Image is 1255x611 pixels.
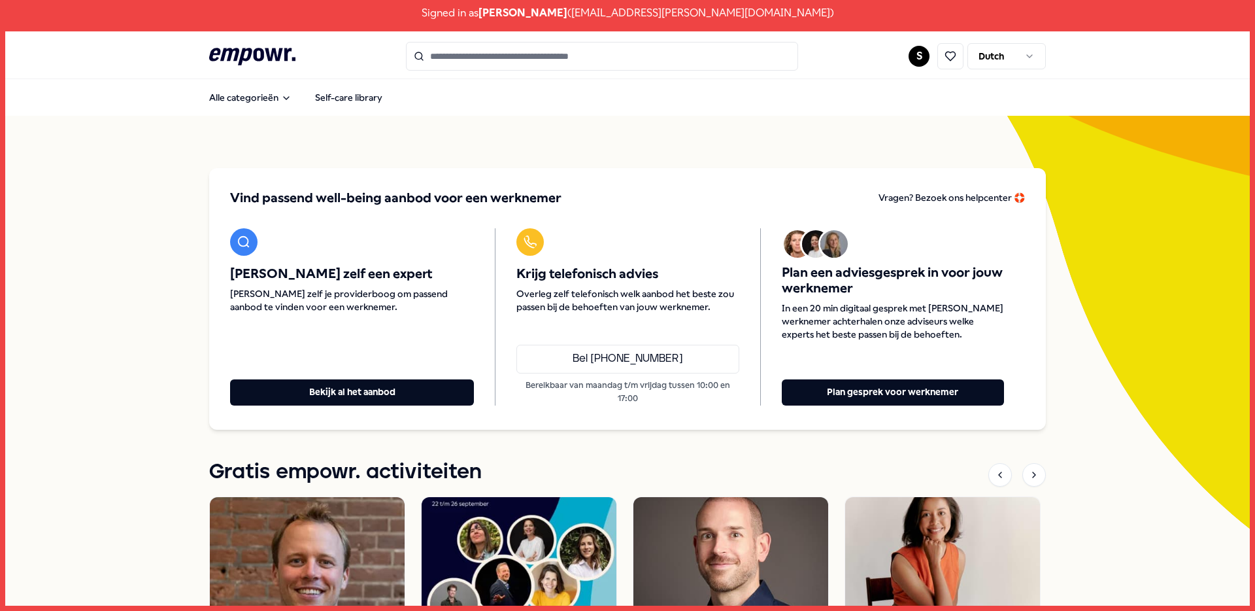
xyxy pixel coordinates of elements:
input: Search for products, categories or subcategories [406,42,798,71]
img: Avatar [820,230,848,258]
a: Vragen? Bezoek ons helpcenter 🛟 [878,189,1025,207]
a: Bel [PHONE_NUMBER] [516,345,739,374]
span: [PERSON_NAME] zelf je providerboog om passend aanbod te vinden voor een werknemer. [230,287,474,313]
span: [PERSON_NAME] zelf een expert [230,266,474,282]
span: [PERSON_NAME] [478,5,567,22]
button: Plan gesprek voor werknemer [782,379,1004,406]
button: S [909,46,929,67]
a: Self-care library [305,84,393,111]
span: Vind passend well-being aanbod voor een werknemer [230,189,561,207]
img: Avatar [784,230,811,258]
span: Overleg zelf telefonisch welk aanbod het beste zou passen bij de behoeften van jouw werknemer. [516,287,739,313]
span: Vragen? Bezoek ons helpcenter 🛟 [878,192,1025,203]
button: Bekijk al het aanbod [230,379,474,406]
span: In een 20 min digitaal gesprek met [PERSON_NAME] werknemer achterhalen onze adviseurs welke exper... [782,302,1004,341]
nav: Main [199,84,393,111]
button: Alle categorieën [199,84,302,111]
h1: Gratis empowr. activiteiten [209,456,482,489]
span: Plan een adviesgesprek in voor jouw werknemer [782,265,1004,296]
span: Krijg telefonisch advies [516,266,739,282]
p: Bereikbaar van maandag t/m vrijdag tussen 10:00 en 17:00 [516,379,739,406]
img: Avatar [802,230,829,258]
